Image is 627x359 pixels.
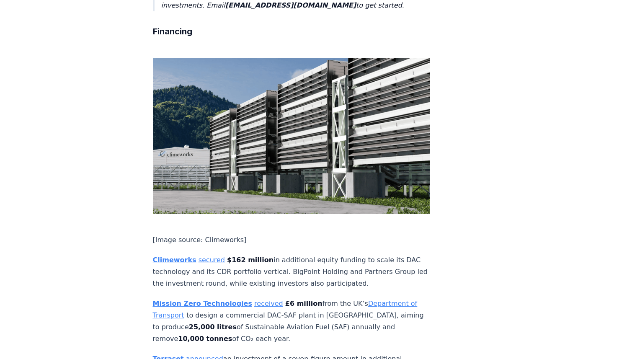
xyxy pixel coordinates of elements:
[178,335,232,343] strong: 10,000 tonnes
[153,234,430,246] p: [Image source: Climeworks]
[199,256,225,264] a: secured
[227,256,274,264] strong: $162 million
[254,300,283,307] a: received
[153,300,252,307] a: Mission Zero Technologies
[285,300,323,307] strong: £6 million
[153,256,196,264] a: Climeworks
[189,323,237,331] strong: 25,000 litres
[153,58,430,214] img: blog post image
[153,254,430,289] p: in additional equity funding to scale its DAC technology and its CDR portfolio vertical. BigPoint...
[153,298,430,345] p: from the UK’s to design a commercial DAC-SAF plant in [GEOGRAPHIC_DATA], aiming to produce of Sus...
[153,26,192,36] strong: Financing
[225,1,356,9] strong: [EMAIL_ADDRESS][DOMAIN_NAME]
